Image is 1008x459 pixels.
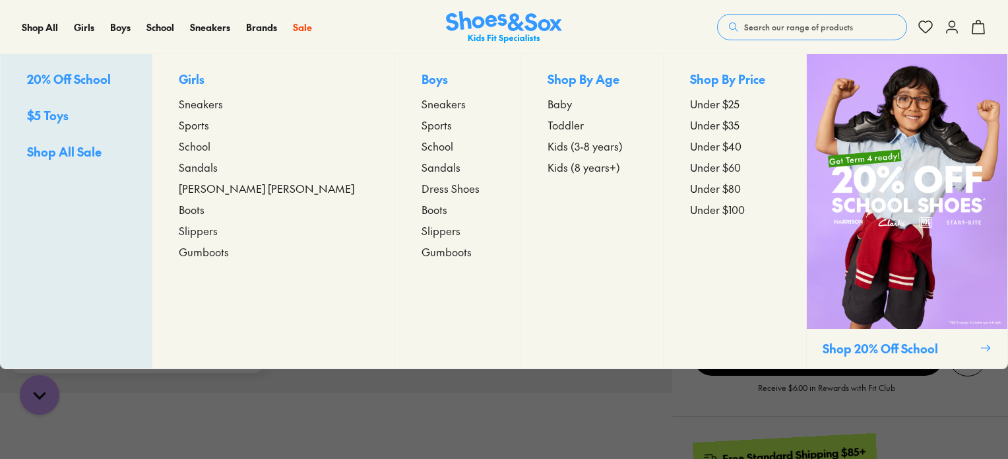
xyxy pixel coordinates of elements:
[690,117,740,133] span: Under $35
[179,159,369,175] a: Sandals
[548,70,637,90] p: Shop By Age
[422,223,460,238] span: Slippers
[110,20,131,34] a: Boys
[806,54,1007,369] a: Shop 20% Off School
[422,96,494,112] a: Sneakers
[422,70,494,90] p: Boys
[690,201,780,217] a: Under $100
[10,15,264,81] div: Message from Shoes. Struggling to find the right size? Let me know if I can help!
[179,180,369,196] a: [PERSON_NAME] [PERSON_NAME]
[13,371,66,419] iframe: Gorgias live chat messenger
[690,96,780,112] a: Under $25
[23,87,251,116] div: Reply to the campaigns
[27,106,125,127] a: $5 Toys
[179,96,369,112] a: Sneakers
[246,20,277,34] a: Brands
[422,244,472,260] span: Gumboots
[190,20,230,34] a: Sneakers
[422,159,460,175] span: Sandals
[179,117,209,133] span: Sports
[422,138,494,154] a: School
[27,143,125,163] a: Shop All Sale
[179,180,354,196] span: [PERSON_NAME] [PERSON_NAME]
[179,223,369,238] a: Slippers
[422,180,494,196] a: Dress Shoes
[179,159,218,175] span: Sandals
[823,339,974,357] p: Shop 20% Off School
[27,143,102,160] span: Shop All Sale
[22,20,58,34] a: Shop All
[690,159,741,175] span: Under $60
[548,159,637,175] a: Kids (8 years+)
[690,180,780,196] a: Under $80
[179,223,218,238] span: Slippers
[293,20,312,34] a: Sale
[179,117,369,133] a: Sports
[179,244,229,260] span: Gumboots
[548,96,637,112] a: Baby
[27,70,125,90] a: 20% Off School
[548,117,637,133] a: Toddler
[74,20,94,34] a: Girls
[179,201,369,217] a: Boots
[717,14,907,40] button: Search our range of products
[27,107,69,124] span: $5 Toys
[422,201,447,217] span: Boots
[422,117,452,133] span: Sports
[10,2,264,129] div: Campaign message
[23,42,251,81] div: Struggling to find the right size? Let me know if I can help!
[548,96,572,112] span: Baby
[422,201,494,217] a: Boots
[690,180,741,196] span: Under $80
[179,201,205,217] span: Boots
[744,21,853,33] span: Search our range of products
[49,19,102,32] h3: Shoes
[422,223,494,238] a: Slippers
[27,71,111,87] span: 20% Off School
[23,15,44,36] img: Shoes logo
[179,244,369,260] a: Gumboots
[232,17,251,35] button: Dismiss campaign
[422,117,494,133] a: Sports
[690,159,780,175] a: Under $60
[422,244,494,260] a: Gumboots
[690,117,780,133] a: Under $35
[422,159,494,175] a: Sandals
[690,96,740,112] span: Under $25
[690,201,745,217] span: Under $100
[807,54,1007,329] img: SCHOOLPROMO_COLLECTION.png
[179,138,369,154] a: School
[422,96,466,112] span: Sneakers
[179,96,223,112] span: Sneakers
[690,138,780,154] a: Under $40
[758,382,895,406] p: Receive $6.00 in Rewards with Fit Club
[446,11,562,44] img: SNS_Logo_Responsive.svg
[548,159,620,175] span: Kids (8 years+)
[548,138,637,154] a: Kids (3-8 years)
[548,117,584,133] span: Toddler
[690,138,741,154] span: Under $40
[446,11,562,44] a: Shoes & Sox
[422,180,480,196] span: Dress Shoes
[146,20,174,34] a: School
[422,138,453,154] span: School
[548,138,623,154] span: Kids (3-8 years)
[690,70,780,90] p: Shop By Price
[179,138,210,154] span: School
[179,70,369,90] p: Girls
